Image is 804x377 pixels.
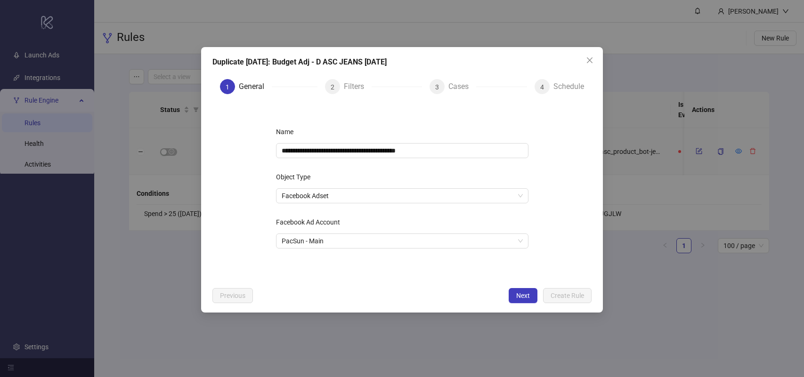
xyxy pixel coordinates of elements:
[212,56,592,68] div: Duplicate [DATE]: Budget Adj - D ASC JEANS [DATE]
[239,79,272,94] div: General
[276,215,346,230] label: Facebook Ad Account
[553,79,584,94] div: Schedule
[226,83,229,91] span: 1
[276,124,300,139] label: Name
[435,83,439,91] span: 3
[586,56,593,64] span: close
[276,143,528,158] input: Name
[212,288,253,303] button: Previous
[344,79,372,94] div: Filters
[282,189,523,203] span: Facebook Adset
[543,288,592,303] button: Create Rule
[509,288,537,303] button: Next
[331,83,334,91] span: 2
[448,79,476,94] div: Cases
[540,83,544,91] span: 4
[516,292,530,299] span: Next
[582,53,597,68] button: Close
[276,169,317,184] label: Object Type
[282,234,523,248] span: PacSun - Main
